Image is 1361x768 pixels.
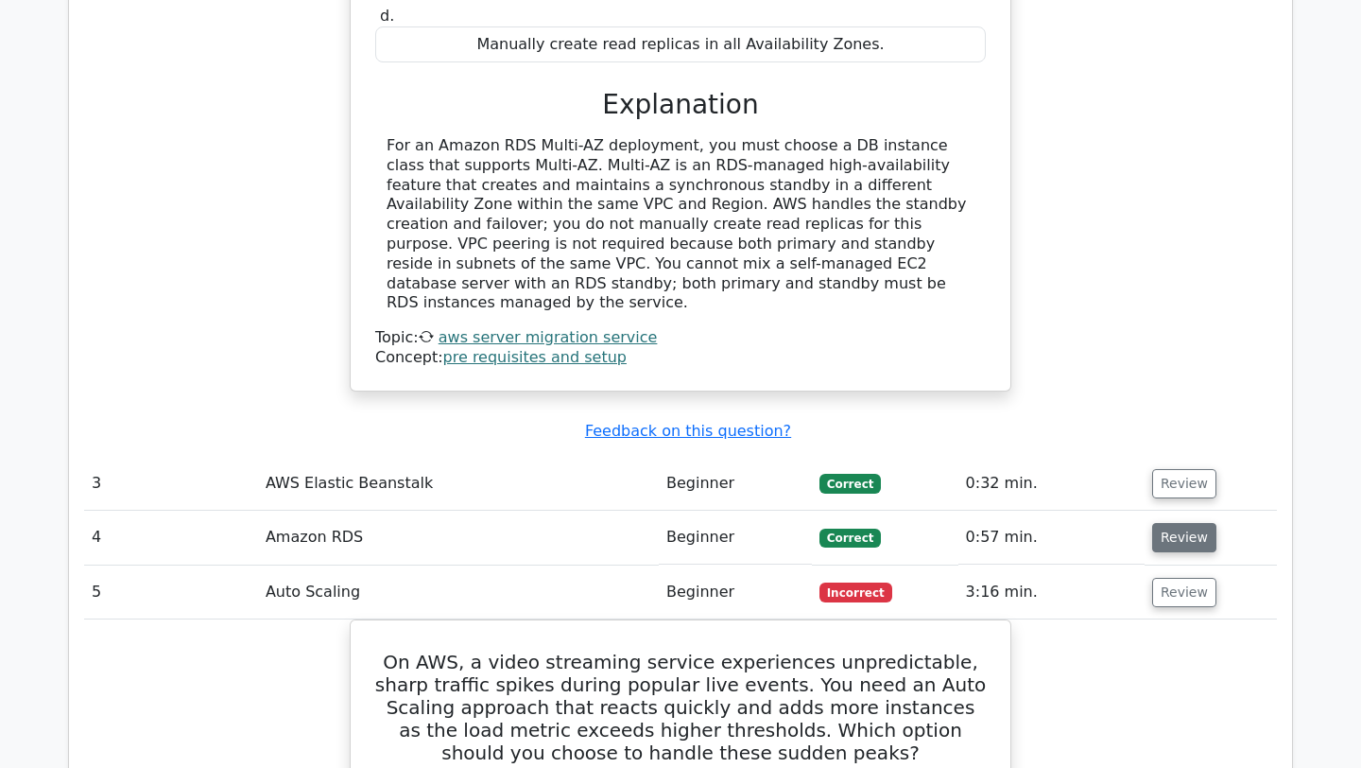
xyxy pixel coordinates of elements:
[375,348,986,368] div: Concept:
[439,328,658,346] a: aws server migration service
[1152,469,1216,498] button: Review
[375,26,986,63] div: Manually create read replicas in all Availability Zones.
[443,348,627,366] a: pre requisites and setup
[819,529,881,548] span: Correct
[258,457,659,511] td: AWS Elastic Beanstalk
[958,511,1145,565] td: 0:57 min.
[373,651,988,764] h5: On AWS, a video streaming service experiences unpredictable, sharp traffic spikes during popular ...
[84,511,258,565] td: 4
[84,566,258,620] td: 5
[1152,523,1216,552] button: Review
[258,511,659,565] td: Amazon RDS
[659,511,812,565] td: Beginner
[585,422,791,440] a: Feedback on this question?
[258,566,659,620] td: Auto Scaling
[84,457,258,511] td: 3
[659,566,812,620] td: Beginner
[387,136,974,313] div: For an Amazon RDS Multi-AZ deployment, you must choose a DB instance class that supports Multi-AZ...
[659,457,812,511] td: Beginner
[380,7,394,25] span: d.
[387,89,974,121] h3: Explanation
[819,583,892,602] span: Incorrect
[958,457,1145,511] td: 0:32 min.
[958,566,1145,620] td: 3:16 min.
[819,474,881,493] span: Correct
[375,328,986,348] div: Topic:
[1152,578,1216,607] button: Review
